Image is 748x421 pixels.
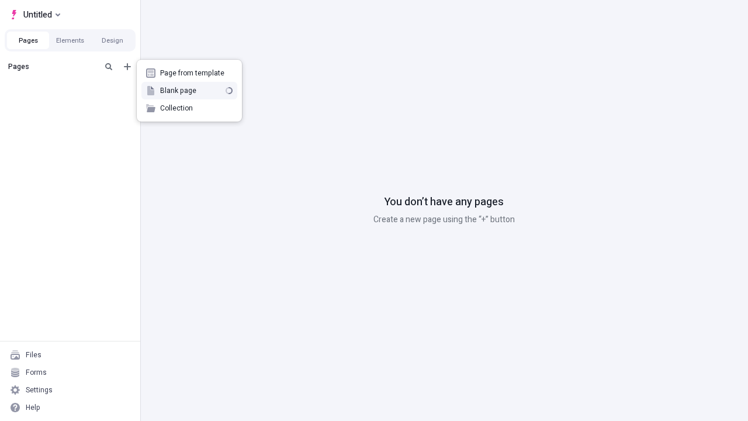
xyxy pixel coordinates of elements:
[160,103,233,113] span: Collection
[137,60,242,122] div: Add new
[49,32,91,49] button: Elements
[26,403,40,412] div: Help
[7,32,49,49] button: Pages
[91,32,133,49] button: Design
[26,385,53,395] div: Settings
[8,62,97,71] div: Pages
[160,86,221,95] span: Blank page
[23,8,52,22] span: Untitled
[26,350,41,360] div: Files
[5,6,65,23] button: Select site
[373,213,515,226] p: Create a new page using the “+” button
[160,68,233,78] span: Page from template
[26,368,47,377] div: Forms
[385,195,504,210] p: You don’t have any pages
[120,60,134,74] button: Add new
